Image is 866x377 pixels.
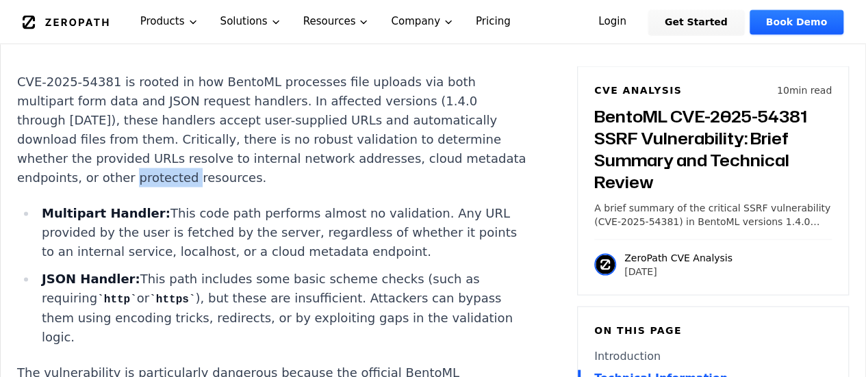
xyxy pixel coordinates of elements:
h2: Technical Information [17,23,526,50]
strong: JSON Handler: [42,271,140,285]
h6: On this page [594,323,832,337]
p: CVE-2025-54381 is rooted in how BentoML processes file uploads via both multipart form data and J... [17,72,526,187]
p: [DATE] [624,264,733,278]
a: Get Started [648,10,744,34]
li: This path includes some basic scheme checks (such as requiring or ), but these are insufficient. ... [36,269,526,346]
strong: Multipart Handler: [42,205,170,220]
img: ZeroPath CVE Analysis [594,253,616,275]
p: A brief summary of the critical SSRF vulnerability (CVE-2025-54381) in BentoML versions 1.4.0 thr... [594,200,832,228]
li: This code path performs almost no validation. Any URL provided by the user is fetched by the serv... [36,203,526,261]
code: https [149,293,195,305]
h3: BentoML CVE-2025-54381 SSRF Vulnerability: Brief Summary and Technical Review [594,105,832,192]
a: Introduction [594,348,832,364]
p: ZeroPath CVE Analysis [624,250,733,264]
h6: CVE Analysis [594,83,682,96]
a: Book Demo [750,10,843,34]
a: Login [582,10,643,34]
p: 10 min read [777,83,832,96]
code: http [97,293,137,305]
